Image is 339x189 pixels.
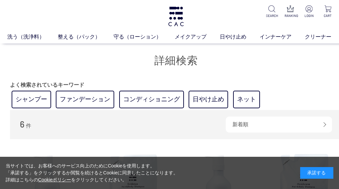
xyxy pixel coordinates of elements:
div: 新着順 [226,117,332,133]
div: 承諾する [300,167,333,179]
span: 6 [20,119,25,129]
a: Cookieポリシー [38,177,71,182]
a: RANKING [285,5,297,18]
p: CART [322,13,334,18]
p: LOGIN [303,13,315,18]
a: 日やけ止め [189,91,228,108]
a: SEARCH [266,5,278,18]
a: 守る（ローション） [114,33,175,41]
span: 件 [26,123,31,129]
div: 当サイトでは、お客様へのサービス向上のためにCookieを使用します。 「承諾する」をクリックするか閲覧を続けるとCookieに同意したことになります。 詳細はこちらの をクリックしてください。 [6,162,178,183]
p: SEARCH [266,13,278,18]
a: CART [322,5,334,18]
a: ファンデーション [56,91,114,108]
a: メイクアップ [175,33,220,41]
a: 日やけ止め [220,33,260,41]
p: RANKING [285,13,297,18]
img: logo [167,7,185,26]
a: コンディショニング [119,91,184,108]
a: 整える（パック） [58,33,114,41]
a: 洗う（洗浄料） [7,33,58,41]
a: LOGIN [303,5,315,18]
a: シャンプー [12,91,51,108]
a: インナーケア [260,33,305,41]
a: ネット [233,91,260,108]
